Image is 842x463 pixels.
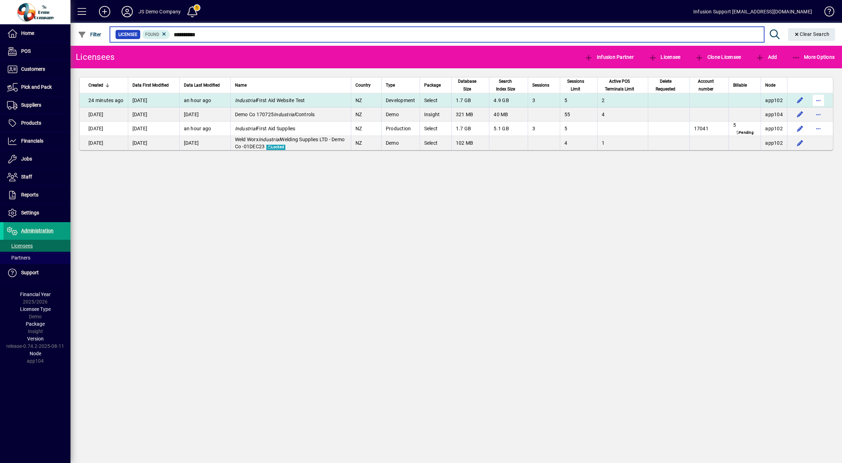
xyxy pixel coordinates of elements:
td: an hour ago [179,93,230,107]
td: [DATE] [80,136,128,150]
mat-chip: Found Status: Found [142,30,170,39]
td: [DATE] [128,107,179,121]
td: Demo [381,107,420,121]
span: Add [756,54,777,60]
span: Staff [21,174,32,180]
td: 40 MB [489,107,527,121]
div: JS Demo Company [138,6,181,17]
span: Home [21,30,34,36]
span: Financial Year [20,292,51,297]
em: Industrial [235,126,257,131]
td: 4 [597,107,648,121]
span: Created [88,81,103,89]
td: 102 MB [451,136,489,150]
span: First Aid Supplies [235,126,296,131]
span: Weld Worx Welding Supplies LTD - Demo Co -01DEC23 [235,137,345,149]
div: Billable [733,81,757,89]
span: Sessions Limit [564,77,587,93]
td: 2 [597,93,648,107]
span: Settings [21,210,39,215]
td: 5 [560,121,598,136]
a: Jobs [4,150,70,168]
a: Settings [4,204,70,222]
td: NZ [351,121,381,136]
td: 3 [528,121,560,136]
div: Package [424,81,447,89]
td: Select [420,136,451,150]
span: Type [386,81,395,89]
button: Licensee [647,51,682,63]
div: Country [355,81,377,89]
td: Demo [381,136,420,150]
span: Data Last Modified [184,81,220,89]
span: app102.prod.infusionbusinesssoftware.com [765,98,783,103]
a: Products [4,114,70,132]
span: Administration [21,228,54,233]
div: Infusion Support [EMAIL_ADDRESS][DOMAIN_NAME] [693,6,812,17]
span: Sessions [532,81,549,89]
button: More Options [790,51,837,63]
div: Node [765,81,783,89]
em: Industrial [235,98,257,103]
span: Filter [78,32,101,37]
span: Licensee Type [20,306,51,312]
button: More options [813,123,824,134]
button: Edit [794,137,806,149]
td: NZ [351,107,381,121]
td: Development [381,93,420,107]
button: Filter [76,28,103,41]
button: More options [813,109,824,120]
span: Version [27,336,44,342]
span: Pending [735,130,755,136]
td: 1 [597,136,648,150]
td: [DATE] [128,93,179,107]
td: Select [420,121,451,136]
a: Customers [4,61,70,78]
span: Partners [7,255,30,261]
span: Infusion Partner [584,54,634,60]
span: Customers [21,66,45,72]
td: 5 [729,121,761,136]
button: Infusion Partner [583,51,636,63]
span: Clone Licensee [695,54,741,60]
span: Node [765,81,775,89]
span: Country [355,81,371,89]
td: 5.1 GB [489,121,527,136]
button: Edit [794,95,806,106]
a: Licensees [4,240,70,252]
td: 3 [528,93,560,107]
button: Add [754,51,779,63]
td: 17041 [689,121,729,136]
span: Name [235,81,247,89]
span: More Options [792,54,835,60]
div: Data First Modified [132,81,175,89]
div: Database Size [456,77,485,93]
td: 4.9 GB [489,93,527,107]
button: Clear [788,28,835,41]
td: 5 [560,93,598,107]
span: POS [21,48,31,54]
span: Delete Requested [652,77,679,93]
span: Licensees [7,243,33,249]
div: Active POS Terminals Limit [602,77,644,93]
a: Support [4,264,70,282]
span: app104.prod.infusionbusinesssoftware.com [765,112,783,117]
a: Partners [4,252,70,264]
em: Industrial [259,137,280,142]
span: Package [26,321,45,327]
div: Sessions Limit [564,77,593,93]
a: Financials [4,132,70,150]
div: Name [235,81,347,89]
span: Data First Modified [132,81,169,89]
a: POS [4,43,70,60]
button: Clone Licensee [693,51,743,63]
a: Staff [4,168,70,186]
span: Pick and Pack [21,84,52,90]
a: Home [4,25,70,42]
span: app102.prod.infusionbusinesssoftware.com [765,126,783,131]
span: Suppliers [21,102,41,108]
div: Delete Requested [652,77,685,93]
td: 321 MB [451,107,489,121]
span: Database Size [456,77,479,93]
span: Reports [21,192,38,198]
